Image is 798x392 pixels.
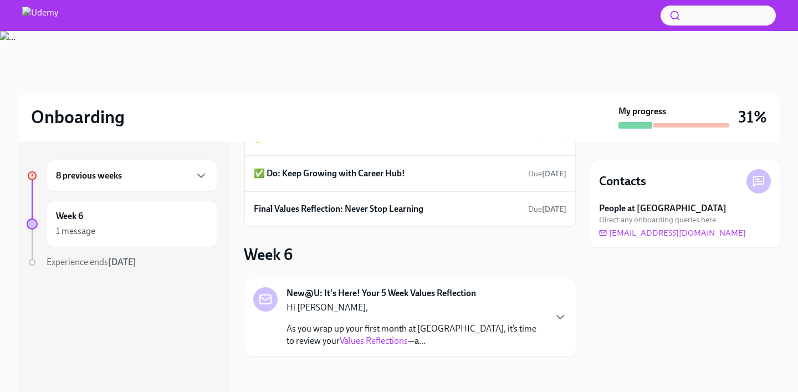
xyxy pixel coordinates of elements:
[542,134,566,143] strong: [DATE]
[108,257,136,267] strong: [DATE]
[56,225,95,237] div: 1 message
[528,169,566,179] span: September 27th, 2025 08:00
[528,134,566,143] span: Due
[244,245,293,264] h3: Week 6
[56,170,122,182] h6: 8 previous weeks
[599,202,727,215] strong: People at [GEOGRAPHIC_DATA]
[287,302,545,314] p: Hi [PERSON_NAME],
[254,165,566,182] a: ✅ Do: Keep Growing with Career Hub!Due[DATE]
[599,215,716,225] span: Direct any onboarding queries here
[254,201,566,217] a: Final Values Reflection: Never Stop LearningDue[DATE]
[254,167,405,180] h6: ✅ Do: Keep Growing with Career Hub!
[287,287,476,299] strong: New@U: It's Here! Your 5 Week Values Reflection
[599,173,646,190] h4: Contacts
[47,257,136,267] span: Experience ends
[340,335,408,346] a: Values Reflections
[254,203,423,215] h6: Final Values Reflection: Never Stop Learning
[542,205,566,214] strong: [DATE]
[27,201,217,247] a: Week 61 message
[618,105,666,118] strong: My progress
[56,210,83,222] h6: Week 6
[528,205,566,214] span: Due
[47,160,217,192] div: 8 previous weeks
[287,323,545,347] p: As you wrap up your first month at [GEOGRAPHIC_DATA], it’s time to review your —a...
[542,169,566,179] strong: [DATE]
[599,227,746,238] a: [EMAIL_ADDRESS][DOMAIN_NAME]
[31,106,125,128] h2: Onboarding
[528,169,566,179] span: Due
[738,107,767,127] h3: 31%
[528,204,566,215] span: September 29th, 2025 08:00
[22,7,58,24] img: Udemy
